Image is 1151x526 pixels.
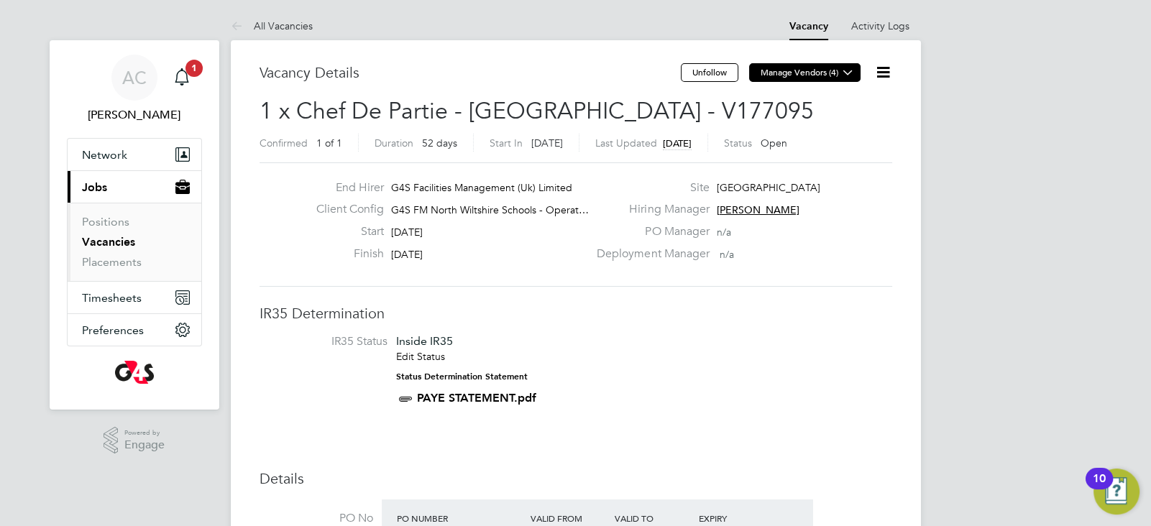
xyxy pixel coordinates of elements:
[391,203,589,216] span: G4S FM North Wiltshire Schools - Operat…
[391,181,572,194] span: G4S Facilities Management (Uk) Limited
[588,202,709,217] label: Hiring Manager
[82,215,129,229] a: Positions
[67,106,202,124] span: Alice Collier
[851,19,909,32] a: Activity Logs
[82,148,127,162] span: Network
[761,137,787,149] span: Open
[185,60,203,77] span: 1
[663,137,692,149] span: [DATE]
[716,226,730,239] span: n/a
[168,55,196,101] a: 1
[305,246,384,262] label: Finish
[1093,479,1106,497] div: 10
[104,427,165,454] a: Powered byEngage
[375,137,413,149] label: Duration
[391,226,423,239] span: [DATE]
[82,180,107,194] span: Jobs
[82,255,142,269] a: Placements
[531,137,563,149] span: [DATE]
[749,63,861,82] button: Manage Vendors (4)
[122,68,147,87] span: AC
[82,291,142,305] span: Timesheets
[231,19,313,32] a: All Vacancies
[396,350,445,363] a: Edit Status
[305,180,384,195] label: End Hirer
[260,63,681,82] h3: Vacancy Details
[305,224,384,239] label: Start
[789,20,828,32] a: Vacancy
[68,203,201,281] div: Jobs
[82,323,144,337] span: Preferences
[1093,469,1139,515] button: Open Resource Center, 10 new notifications
[396,372,528,382] strong: Status Determination Statement
[260,469,892,488] h3: Details
[716,181,820,194] span: [GEOGRAPHIC_DATA]
[391,248,423,261] span: [DATE]
[68,314,201,346] button: Preferences
[67,55,202,124] a: AC[PERSON_NAME]
[396,334,453,348] span: Inside IR35
[422,137,457,149] span: 52 days
[588,246,709,262] label: Deployment Manager
[588,180,709,195] label: Site
[417,391,536,405] a: PAYE STATEMENT.pdf
[50,40,219,410] nav: Main navigation
[67,361,202,384] a: Go to home page
[595,137,657,149] label: Last Updated
[82,235,135,249] a: Vacancies
[716,203,799,216] span: [PERSON_NAME]
[719,248,733,261] span: n/a
[124,439,165,451] span: Engage
[724,137,752,149] label: Status
[490,137,523,149] label: Start In
[260,511,373,526] label: PO No
[68,282,201,313] button: Timesheets
[681,63,738,82] button: Unfollow
[115,361,154,384] img: g4s-logo-retina.png
[68,139,201,170] button: Network
[305,202,384,217] label: Client Config
[260,304,892,323] h3: IR35 Determination
[260,97,814,125] span: 1 x Chef De Partie - [GEOGRAPHIC_DATA] - V177095
[260,137,308,149] label: Confirmed
[316,137,342,149] span: 1 of 1
[274,334,388,349] label: IR35 Status
[124,427,165,439] span: Powered by
[588,224,709,239] label: PO Manager
[68,171,201,203] button: Jobs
